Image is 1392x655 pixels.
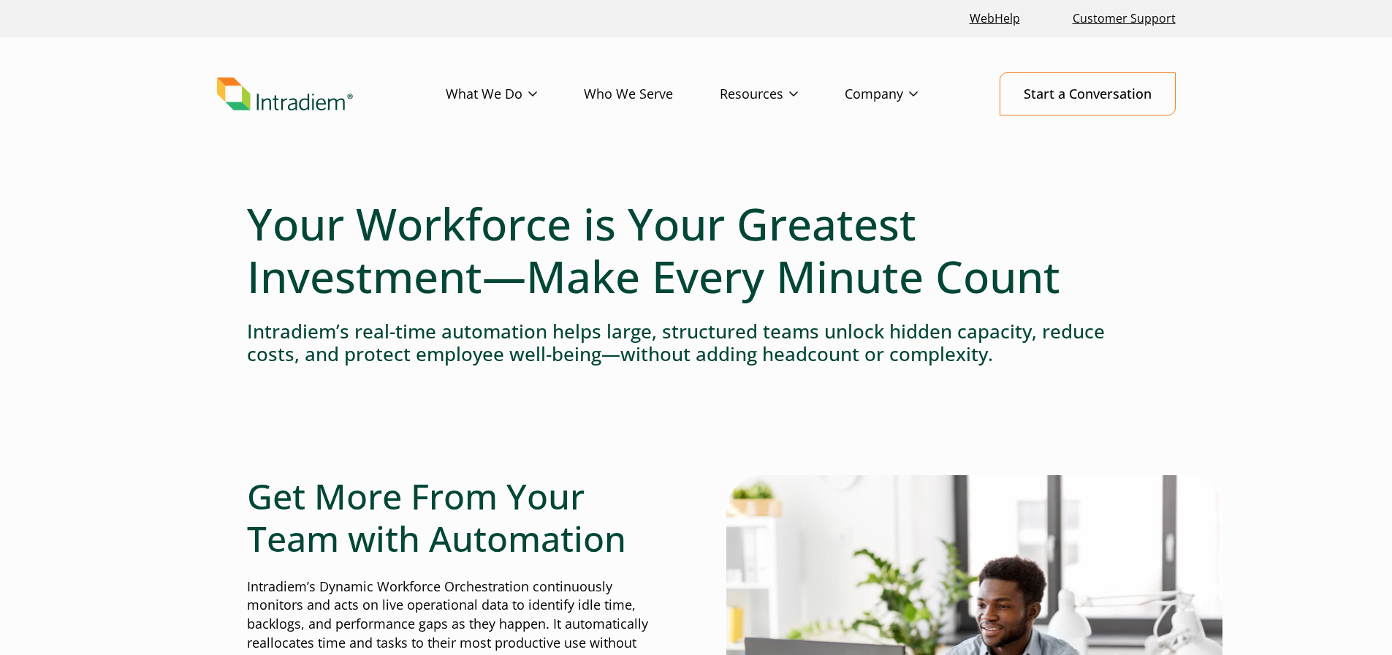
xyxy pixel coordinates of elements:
a: Resources [720,73,845,116]
a: Link to homepage of Intradiem [217,77,446,111]
h4: Intradiem’s real-time automation helps large, structured teams unlock hidden capacity, reduce cos... [247,320,1146,366]
a: Who We Serve [584,73,720,116]
a: Start a Conversation [1000,72,1176,116]
img: Intradiem [217,77,353,111]
h1: Your Workforce is Your Greatest Investment—Make Every Minute Count [247,197,1146,303]
a: Company [845,73,965,116]
h2: Get More From Your Team with Automation [247,475,666,559]
a: What We Do [446,73,584,116]
a: Link opens in a new window [964,3,1026,34]
a: Customer Support [1067,3,1182,34]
